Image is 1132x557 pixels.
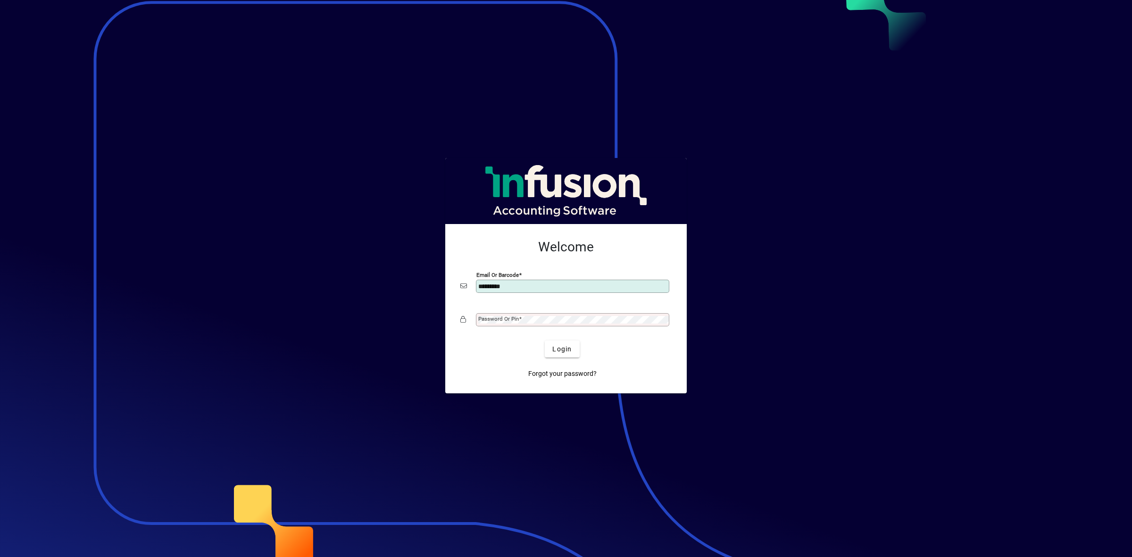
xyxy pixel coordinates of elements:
[545,341,579,357] button: Login
[478,316,519,322] mat-label: Password or Pin
[460,239,672,255] h2: Welcome
[528,369,597,379] span: Forgot your password?
[524,365,600,382] a: Forgot your password?
[552,344,572,354] span: Login
[476,272,519,278] mat-label: Email or Barcode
